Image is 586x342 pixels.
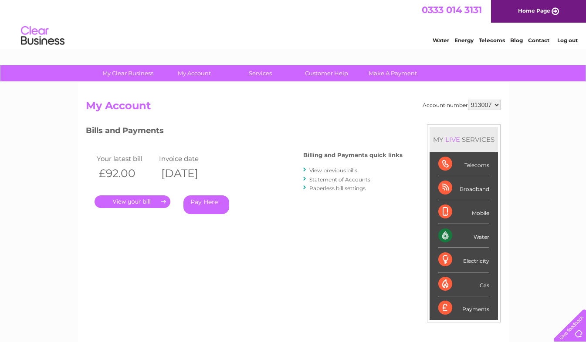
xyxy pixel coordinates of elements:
[430,127,498,152] div: MY SERVICES
[444,135,462,144] div: LIVE
[438,224,489,248] div: Water
[86,100,501,116] h2: My Account
[303,152,403,158] h4: Billing and Payments quick links
[309,185,366,191] a: Paperless bill settings
[438,152,489,176] div: Telecoms
[438,176,489,200] div: Broadband
[95,153,157,164] td: Your latest bill
[454,37,474,44] a: Energy
[309,176,370,183] a: Statement of Accounts
[183,195,229,214] a: Pay Here
[357,65,429,81] a: Make A Payment
[438,200,489,224] div: Mobile
[157,153,220,164] td: Invoice date
[309,167,357,174] a: View previous bills
[479,37,505,44] a: Telecoms
[510,37,523,44] a: Blog
[20,23,65,49] img: logo.png
[86,124,403,140] h3: Bills and Payments
[438,272,489,296] div: Gas
[438,248,489,272] div: Electricity
[438,296,489,320] div: Payments
[423,100,501,110] div: Account number
[433,37,449,44] a: Water
[528,37,549,44] a: Contact
[557,37,578,44] a: Log out
[291,65,362,81] a: Customer Help
[92,65,164,81] a: My Clear Business
[158,65,230,81] a: My Account
[95,164,157,182] th: £92.00
[422,4,482,15] a: 0333 014 3131
[157,164,220,182] th: [DATE]
[95,195,170,208] a: .
[224,65,296,81] a: Services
